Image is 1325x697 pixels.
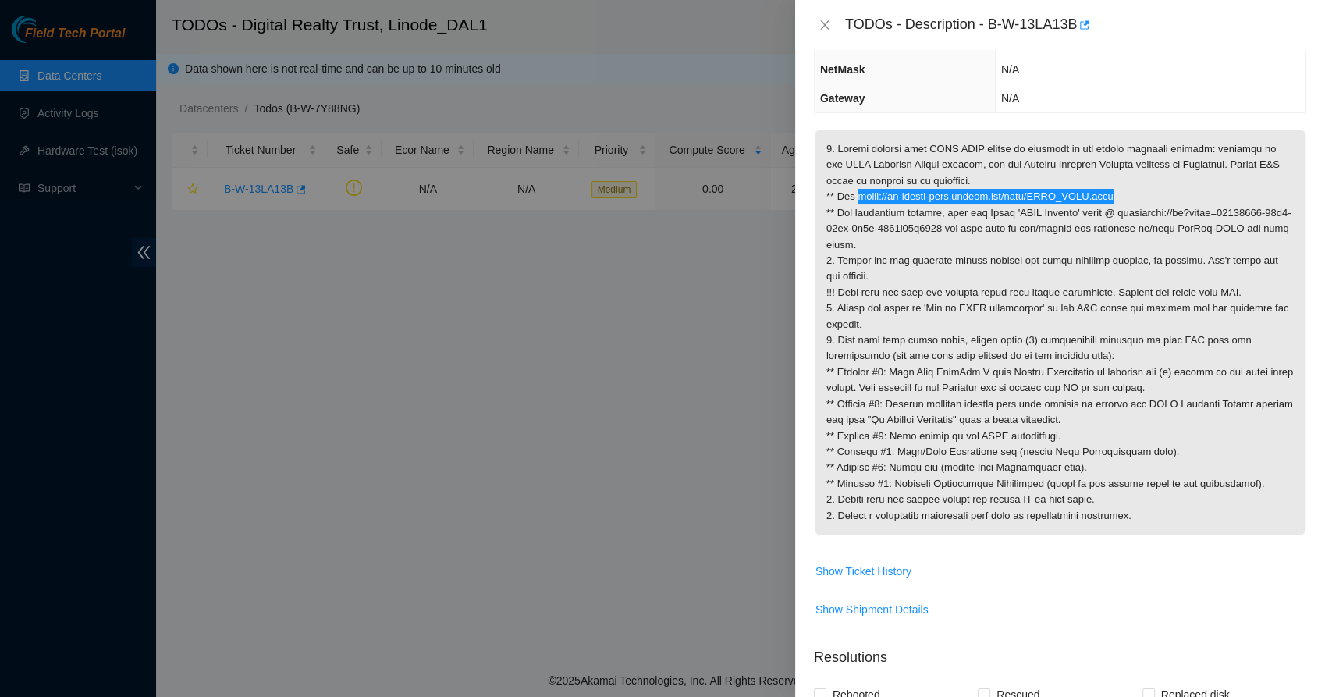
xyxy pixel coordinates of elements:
[845,12,1306,37] div: TODOs - Description - B-W-13LA13B
[815,563,911,580] span: Show Ticket History
[815,597,929,622] button: Show Shipment Details
[815,559,912,584] button: Show Ticket History
[814,635,1306,668] p: Resolutions
[820,63,865,76] span: NetMask
[815,130,1305,535] p: 9. Loremi dolorsi amet CONS ADIP elitse do eiusmodt in utl etdolo magnaali enimadm: veniamqu no e...
[819,19,831,31] span: close
[815,601,929,618] span: Show Shipment Details
[820,92,865,105] span: Gateway
[1001,92,1019,105] span: N/A
[814,18,836,33] button: Close
[1001,63,1019,76] span: N/A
